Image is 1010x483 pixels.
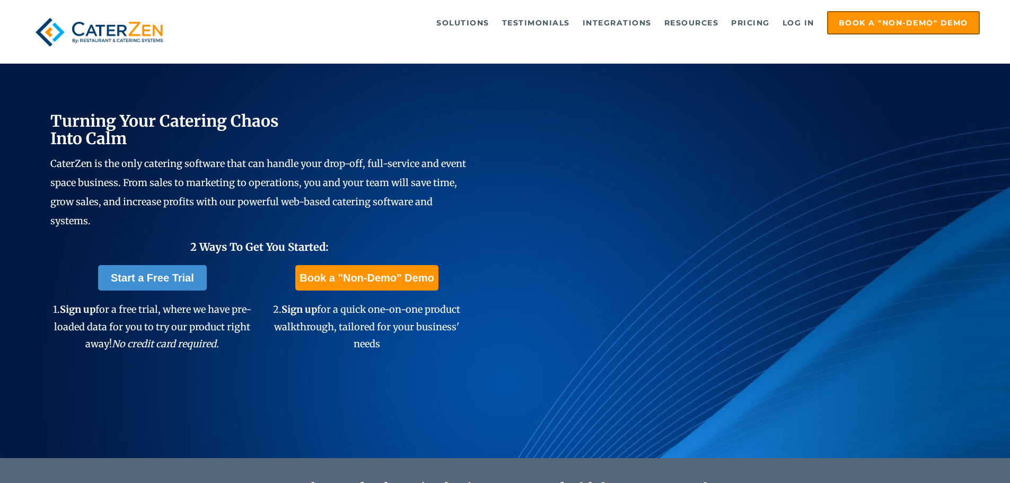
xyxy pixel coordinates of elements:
div: Navigation Menu [192,11,980,34]
span: 2 Ways To Get You Started: [190,240,329,253]
span: Sign up [60,303,95,315]
em: No credit card required. [112,338,219,350]
iframe: Help widget launcher [916,442,998,471]
a: Book a "Non-Demo" Demo [827,11,980,34]
span: Turning Your Catering Chaos Into Calm [50,111,279,148]
span: CaterZen is the only catering software that can handle your drop-off, full-service and event spac... [50,157,466,227]
img: caterzen [30,11,168,53]
span: Sign up [282,303,317,315]
a: Book a "Non-Demo" Demo [295,265,438,291]
span: 2. for a quick one-on-one product walkthrough, tailored for your business' needs [273,303,460,350]
a: Solutions [431,12,495,33]
a: Pricing [726,12,775,33]
a: Resources [659,12,724,33]
a: Log in [777,12,820,33]
a: Start a Free Trial [98,265,207,291]
a: Testimonials [497,12,575,33]
a: Integrations [577,12,657,33]
span: 1. for a free trial, where we have pre-loaded data for you to try our product right away! [53,303,251,350]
